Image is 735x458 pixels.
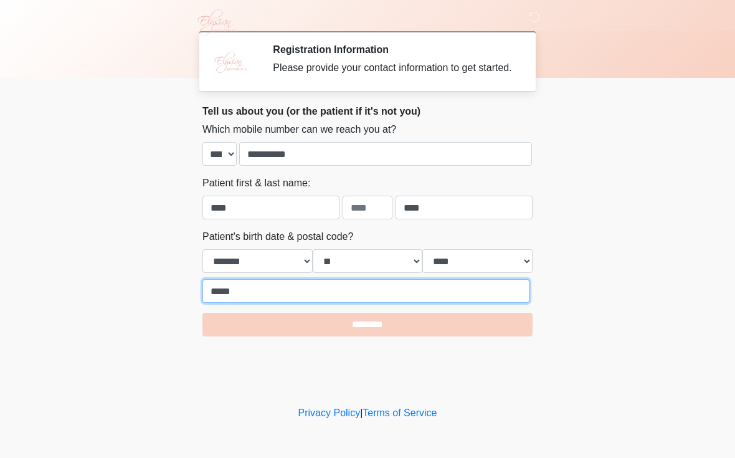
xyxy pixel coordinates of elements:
[298,408,361,418] a: Privacy Policy
[273,60,514,75] div: Please provide your contact information to get started.
[202,122,396,137] label: Which mobile number can we reach you at?
[273,44,514,55] h2: Registration Information
[360,408,363,418] a: |
[202,229,353,244] label: Patient's birth date & postal code?
[212,44,249,81] img: Agent Avatar
[190,9,242,36] img: Elysian Aesthetics Logo
[202,176,310,191] label: Patient first & last name:
[363,408,437,418] a: Terms of Service
[202,105,533,117] h2: Tell us about you (or the patient if it's not you)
